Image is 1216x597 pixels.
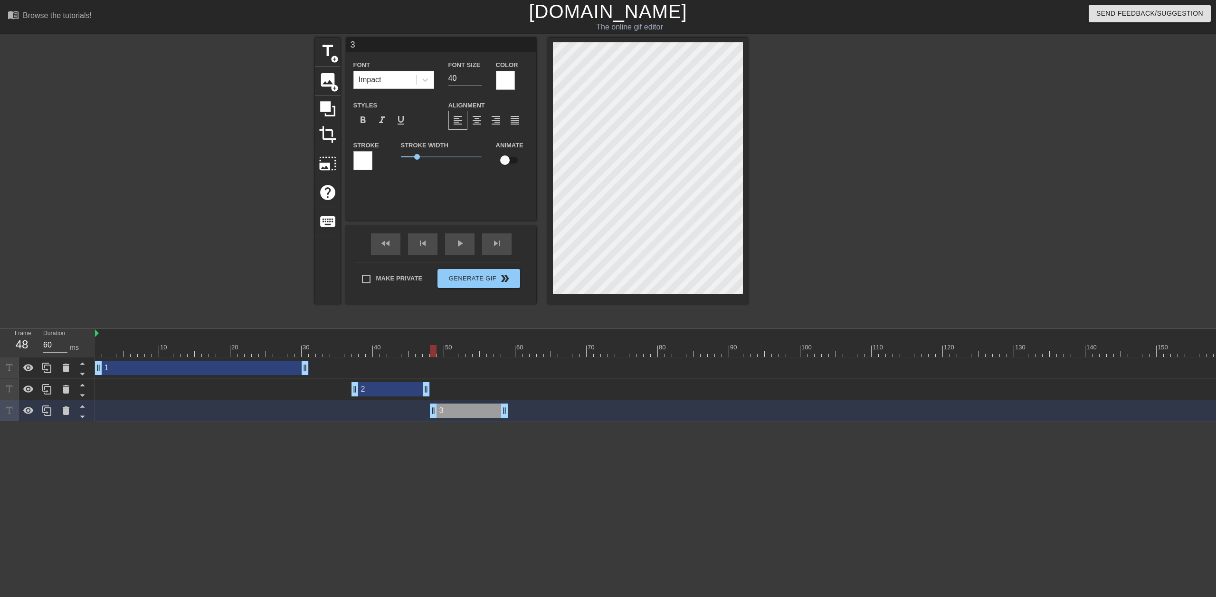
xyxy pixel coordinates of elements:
[1015,343,1027,352] div: 130
[94,363,103,373] span: drag_handle
[319,154,337,173] span: photo_size_select_large
[231,343,240,352] div: 20
[417,238,428,249] span: skip_previous
[428,406,438,415] span: drag_handle
[491,238,503,249] span: skip_next
[353,60,370,70] label: Font
[8,9,19,20] span: menu_book
[410,21,849,33] div: The online gif editor
[454,238,465,249] span: play_arrow
[395,115,407,126] span: format_underline
[445,343,454,352] div: 50
[1096,8,1203,19] span: Send Feedback/Suggestion
[509,115,521,126] span: format_align_justify
[490,115,502,126] span: format_align_right
[376,115,388,126] span: format_italic
[944,343,956,352] div: 120
[500,406,509,415] span: drag_handle
[331,84,339,92] span: add_circle
[353,141,379,150] label: Stroke
[401,141,448,150] label: Stroke Width
[441,273,516,284] span: Generate Gif
[353,101,378,110] label: Styles
[437,269,520,288] button: Generate Gif
[499,273,511,284] span: double_arrow
[421,385,431,394] span: drag_handle
[319,183,337,202] span: help
[448,60,481,70] label: Font Size
[873,343,884,352] div: 110
[331,55,339,63] span: add_circle
[588,343,596,352] div: 70
[730,343,739,352] div: 90
[303,343,311,352] div: 30
[374,343,382,352] div: 40
[1089,5,1211,22] button: Send Feedback/Suggestion
[43,331,65,337] label: Duration
[319,71,337,89] span: image
[70,343,79,353] div: ms
[659,343,667,352] div: 80
[496,60,518,70] label: Color
[357,115,369,126] span: format_bold
[15,336,29,353] div: 48
[516,343,525,352] div: 60
[319,212,337,231] span: keyboard
[8,9,92,24] a: Browse the tutorials!
[300,363,310,373] span: drag_handle
[23,11,92,19] div: Browse the tutorials!
[448,101,485,110] label: Alignment
[160,343,169,352] div: 10
[452,115,464,126] span: format_align_left
[359,74,381,86] div: Impact
[319,125,337,144] span: crop
[8,329,36,356] div: Frame
[801,343,813,352] div: 100
[1158,343,1169,352] div: 150
[319,42,337,60] span: title
[1086,343,1098,352] div: 140
[380,238,391,249] span: fast_rewind
[529,1,687,22] a: [DOMAIN_NAME]
[471,115,483,126] span: format_align_center
[496,141,523,150] label: Animate
[350,385,360,394] span: drag_handle
[376,274,423,283] span: Make Private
